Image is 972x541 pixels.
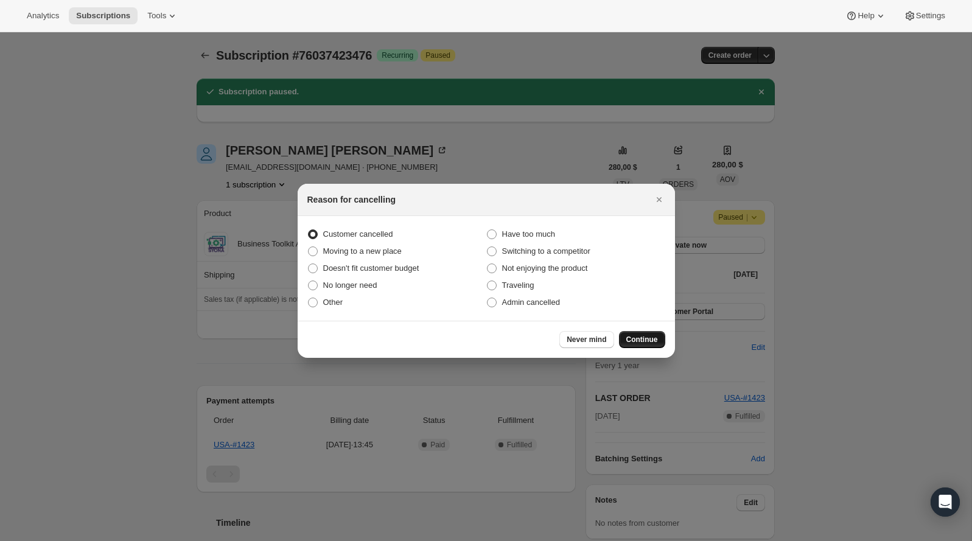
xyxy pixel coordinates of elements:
span: No longer need [323,281,377,290]
button: Help [838,7,893,24]
h2: Reason for cancelling [307,194,396,206]
span: Customer cancelled [323,229,393,239]
span: Other [323,298,343,307]
span: Settings [916,11,945,21]
span: Subscriptions [76,11,130,21]
span: Doesn't fit customer budget [323,264,419,273]
div: Open Intercom Messenger [931,487,960,517]
span: Have too much [502,229,555,239]
span: Admin cancelled [502,298,560,307]
span: Help [858,11,874,21]
button: Cerrar [651,191,668,208]
button: Analytics [19,7,66,24]
span: Never mind [567,335,606,344]
span: Switching to a competitor [502,246,590,256]
button: Settings [897,7,953,24]
button: Continue [619,331,665,348]
button: Never mind [559,331,614,348]
span: Continue [626,335,658,344]
button: Tools [140,7,186,24]
span: Not enjoying the product [502,264,588,273]
span: Analytics [27,11,59,21]
span: Tools [147,11,166,21]
span: Traveling [502,281,534,290]
button: Subscriptions [69,7,138,24]
span: Moving to a new place [323,246,402,256]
